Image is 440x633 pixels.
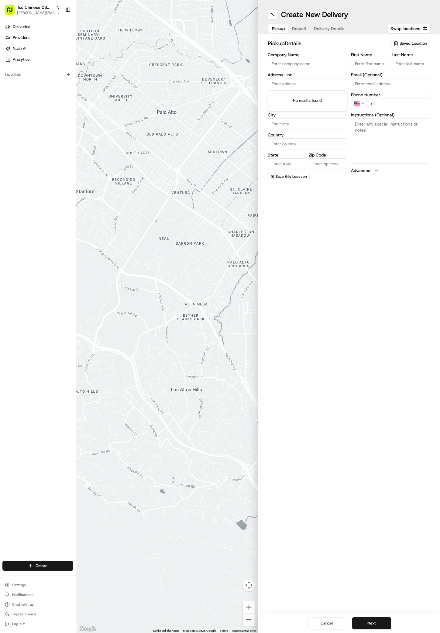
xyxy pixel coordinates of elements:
img: 1736555255976-a54dd68f-1ca7-489b-9aae-adbdc363a1c4 [12,111,17,116]
span: Providers [13,35,29,40]
button: Toggle Theme [2,610,73,618]
span: [PERSON_NAME] (Store Manager) [19,94,80,99]
button: Cancel [307,617,346,629]
input: Enter zip code [309,158,347,169]
span: • [81,94,83,99]
span: Nash AI [13,46,26,51]
div: Suggestions [268,90,347,111]
button: Keyboard shortcuts [153,629,179,633]
h1: Create New Delivery [281,10,348,19]
button: [PERSON_NAME][EMAIL_ADDRESS][DOMAIN_NAME] [17,10,60,15]
button: Saved Location [390,39,430,48]
label: Email (Optional) [351,73,431,77]
a: Providers [2,33,76,43]
div: Start new chat [27,58,100,64]
label: Last Name [392,53,430,57]
label: Zip Code [309,153,347,157]
button: Notifications [2,590,73,599]
span: Pylon [60,151,74,155]
a: Open this area in Google Maps (opens a new window) [77,625,98,633]
a: Terms [220,629,228,632]
span: [DATE] [84,94,97,99]
a: Analytics [2,55,76,64]
label: Instructions (Optional) [351,113,431,117]
span: Chat with us! [12,602,34,607]
input: Enter city [268,118,347,129]
span: Map data ©2025 Google [183,629,216,632]
div: 💻 [51,136,56,141]
span: Create [36,563,47,569]
label: Country [268,133,347,137]
input: Enter last name [392,58,430,69]
button: Create [2,561,73,571]
img: Wisdom Oko [6,105,16,117]
span: Save this Location [276,174,307,179]
div: Past conversations [6,79,41,84]
button: Start new chat [103,60,111,67]
span: • [66,111,68,115]
input: Enter email address [351,78,431,89]
input: Enter country [268,138,347,149]
h2: pickup Details [268,39,387,48]
a: Nash AI [2,44,76,53]
span: Deliveries [13,24,30,29]
button: Tso Chinese 03 TsoCo[PERSON_NAME][EMAIL_ADDRESS][DOMAIN_NAME] [2,2,63,17]
button: Advanced [351,167,431,174]
label: State [268,153,306,157]
button: Swap locations [388,24,430,33]
button: Map camera controls [243,579,255,591]
span: Pickup [272,26,285,32]
a: Deliveries [2,22,76,32]
img: Nash [6,6,18,18]
label: Address Line 1 [268,73,347,77]
img: 8571987876998_91fb9ceb93ad5c398215_72.jpg [13,58,24,69]
span: [DATE] [69,111,82,115]
span: Toggle Theme [12,612,36,617]
input: Clear [16,39,100,46]
div: Favorites [2,70,73,79]
label: City [268,113,347,117]
a: 📗Knowledge Base [4,133,49,144]
button: Zoom out [243,614,255,626]
button: Save this Location [268,173,310,180]
label: Advanced [351,167,370,174]
span: Settings [12,583,26,587]
span: Dropoff [292,26,307,32]
span: Log out [12,621,25,626]
input: Enter state [268,158,306,169]
div: No results found [268,91,347,111]
input: Enter phone number [366,98,431,109]
input: Enter address [268,78,347,89]
button: Next [352,617,391,629]
span: Saved Location [400,41,427,46]
a: Report a map error [232,629,256,632]
img: Google [77,625,98,633]
span: Delivery Details [314,26,344,32]
label: First Name [351,53,390,57]
label: Company Name [268,53,347,57]
p: Welcome 👋 [6,24,111,34]
button: Tso Chinese 03 TsoCo [17,4,54,10]
span: API Documentation [57,136,98,142]
input: Enter company name [268,58,347,69]
button: Settings [2,581,73,589]
button: Chat with us! [2,600,73,609]
span: Analytics [13,57,29,62]
span: Wisdom [PERSON_NAME] [19,111,65,115]
img: Antonia (Store Manager) [6,88,16,98]
span: Swap locations [390,26,420,32]
button: Log out [2,620,73,628]
a: Powered byPylon [43,150,74,155]
div: We're available if you need us! [27,64,84,69]
button: Zoom in [243,601,255,613]
img: 1736555255976-a54dd68f-1ca7-489b-9aae-adbdc363a1c4 [6,58,17,69]
input: Enter first name [351,58,390,69]
label: Phone Number [351,93,431,97]
span: Knowledge Base [12,136,46,142]
div: 📗 [6,136,11,141]
button: See all [94,78,111,85]
a: 💻API Documentation [49,133,100,144]
span: Notifications [12,592,33,597]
